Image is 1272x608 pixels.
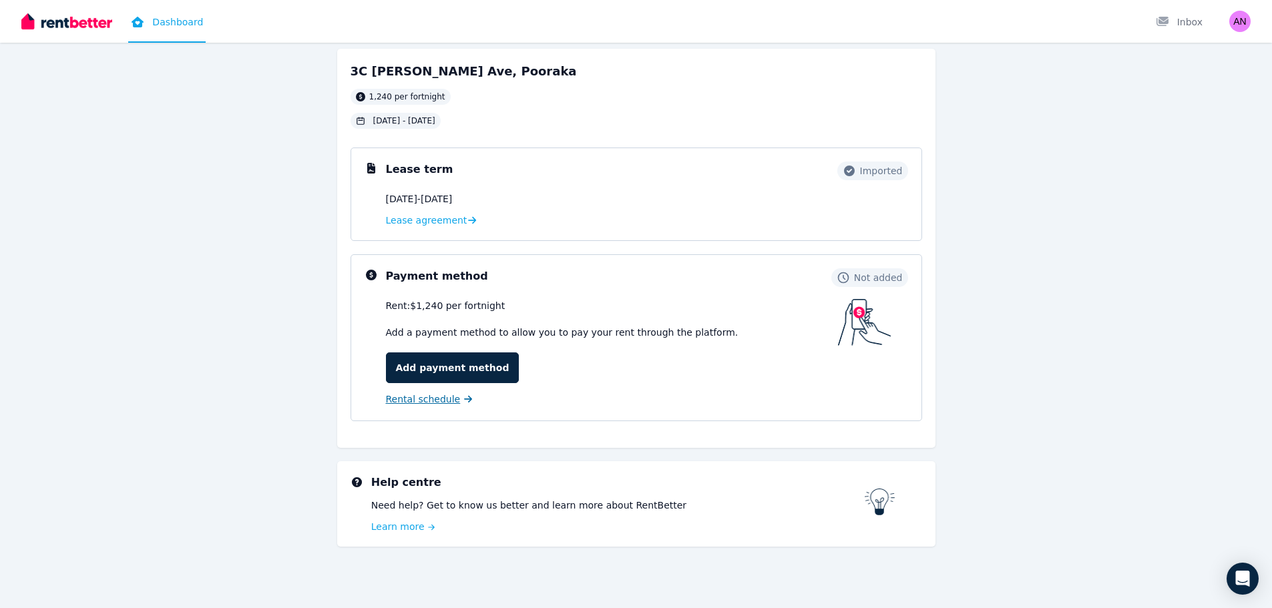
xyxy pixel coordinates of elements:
[838,299,891,346] img: Payment method
[386,299,838,312] div: Rent: $1,240 per fortnight
[386,268,488,284] h3: Payment method
[371,520,865,533] a: Learn more
[386,326,838,339] p: Add a payment method to allow you to pay your rent through the platform.
[386,162,453,178] h3: Lease term
[373,115,435,126] span: [DATE] - [DATE]
[1227,563,1259,595] div: Open Intercom Messenger
[865,489,895,515] img: RentBetter help centre
[351,62,577,81] h2: 3C [PERSON_NAME] Ave, Pooraka
[371,499,865,512] p: Need help? Get to know us better and learn more about RentBetter
[1229,11,1251,32] img: Aqeleh Nazari
[371,475,865,491] h3: Help centre
[369,91,445,102] span: 1,240 per fortnight
[386,392,461,406] span: Rental schedule
[21,11,112,31] img: RentBetter
[386,352,519,383] a: Add payment method
[860,164,903,178] span: Imported
[854,271,903,284] span: Not added
[386,214,467,227] span: Lease agreement
[386,192,453,206] span: [DATE] - [DATE]
[386,392,473,406] a: Rental schedule
[386,214,477,227] a: Lease agreement
[1156,15,1203,29] div: Inbox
